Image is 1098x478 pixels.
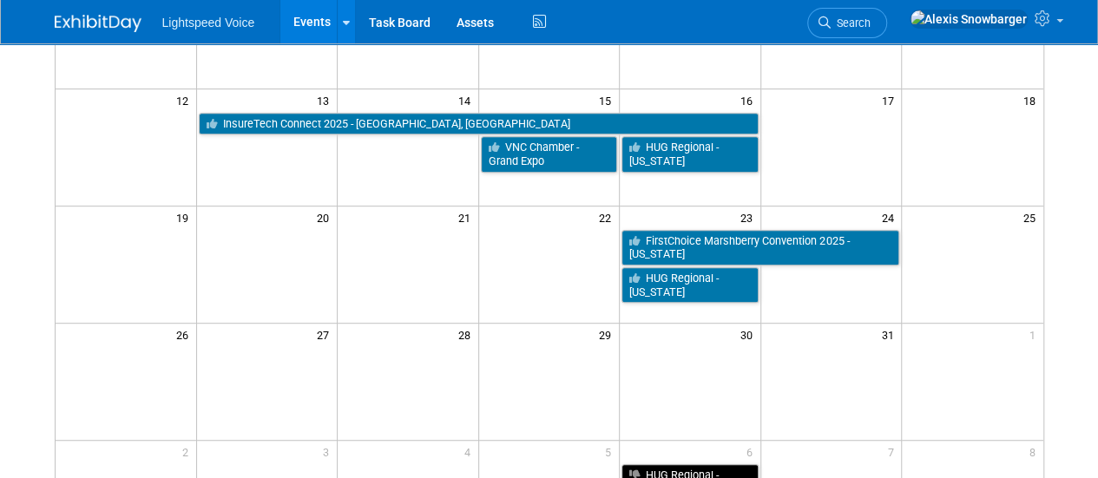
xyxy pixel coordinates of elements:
[885,441,901,462] span: 7
[603,441,619,462] span: 5
[597,324,619,345] span: 29
[1022,206,1043,228] span: 25
[181,441,196,462] span: 2
[739,89,760,111] span: 16
[597,89,619,111] span: 15
[457,89,478,111] span: 14
[879,89,901,111] span: 17
[315,324,337,345] span: 27
[315,89,337,111] span: 13
[321,441,337,462] span: 3
[315,206,337,228] span: 20
[457,324,478,345] span: 28
[879,206,901,228] span: 24
[745,441,760,462] span: 6
[831,16,871,29] span: Search
[199,113,759,135] a: InsureTech Connect 2025 - [GEOGRAPHIC_DATA], [GEOGRAPHIC_DATA]
[879,324,901,345] span: 31
[174,206,196,228] span: 19
[1022,89,1043,111] span: 18
[1028,324,1043,345] span: 1
[463,441,478,462] span: 4
[621,136,759,172] a: HUG Regional - [US_STATE]
[457,206,478,228] span: 21
[621,230,899,265] a: FirstChoice Marshberry Convention 2025 - [US_STATE]
[807,8,887,38] a: Search
[481,136,618,172] a: VNC Chamber - Grand Expo
[162,16,255,29] span: Lightspeed Voice
[174,89,196,111] span: 12
[55,15,141,32] img: ExhibitDay
[621,267,759,303] a: HUG Regional - [US_STATE]
[1028,441,1043,462] span: 8
[739,206,760,228] span: 23
[597,206,619,228] span: 22
[174,324,196,345] span: 26
[739,324,760,345] span: 30
[910,10,1028,29] img: Alexis Snowbarger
